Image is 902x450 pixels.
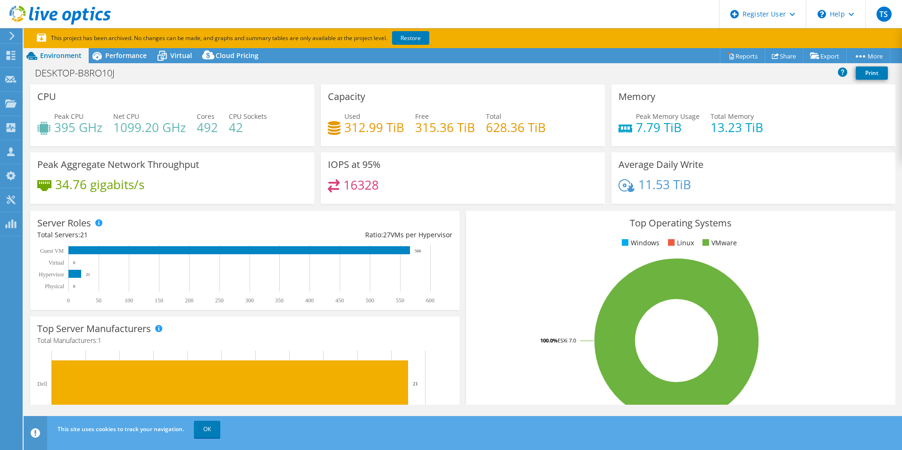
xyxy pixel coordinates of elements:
span: Peak CPU [54,112,84,121]
span: 27 [383,230,391,239]
text: 566 [415,249,421,253]
text: 500 [366,297,374,304]
h4: 13.23 TiB [710,122,763,133]
li: Linux [666,238,694,248]
span: TS [877,7,892,22]
text: 21 [86,272,90,277]
a: Reports [720,49,765,63]
text: 550 [396,297,404,304]
text: 0 [67,297,70,304]
h4: 395 GHz [54,122,102,133]
a: Export [803,49,847,63]
span: Cloud Pricing [216,51,259,60]
span: Free [415,112,429,121]
h4: Total Manufacturers: [37,335,452,346]
h4: 34.76 gigabits/s [55,179,144,190]
text: 100 [125,297,133,304]
svg: \n [818,10,826,18]
h1: DESKTOP-B8RO10J [31,68,129,78]
h3: Capacity [328,92,365,102]
span: Total Memory [710,112,754,121]
span: This site uses cookies to track your navigation. [58,425,184,433]
text: Hypervisor [39,271,64,278]
h3: Top Operating Systems [473,218,888,228]
span: Total [486,112,501,121]
h3: Server Roles [37,218,91,228]
span: 21 [80,230,88,239]
span: Virtual [170,51,192,60]
a: Share [765,49,803,63]
h4: 11.53 TiB [638,179,691,190]
h3: Memory [618,92,655,102]
h4: 312.99 TiB [344,122,404,133]
h4: 7.79 TiB [636,122,700,133]
text: Virtual [49,259,65,266]
text: 150 [155,297,163,304]
text: 250 [215,297,224,304]
a: More [846,49,890,63]
text: 400 [305,297,314,304]
span: Environment [40,51,82,60]
a: Print [856,67,888,80]
text: 350 [275,297,284,304]
text: 21 [413,381,418,386]
li: VMware [700,238,737,248]
text: 0 [73,260,75,265]
h3: CPU [37,92,56,102]
text: 0 [73,284,75,289]
h4: 42 [229,122,267,133]
a: Restore [392,31,429,45]
text: 600 [426,297,434,304]
span: Cores [197,112,215,121]
text: 450 [335,297,344,304]
h4: 315.36 TiB [415,122,475,133]
span: CPU Sockets [229,112,267,121]
text: Guest VM [40,248,64,254]
span: Peak Memory Usage [636,112,700,121]
h4: 16328 [343,180,379,190]
text: 300 [245,297,254,304]
span: 1 [98,336,101,345]
tspan: 100.0% [540,337,558,344]
tspan: ESXi 7.0 [558,337,576,344]
text: 50 [96,297,101,304]
span: Used [344,112,360,121]
text: 200 [185,297,193,304]
div: Ratio: VMs per Hypervisor [245,230,452,240]
span: Net CPU [113,112,139,121]
h3: Top Server Manufacturers [37,324,151,334]
div: Total Servers: [37,230,245,240]
text: Physical [45,283,64,290]
p: This project has been archived. No changes can be made, and graphs and summary tables are only av... [37,33,499,43]
li: Windows [619,238,660,248]
a: OK [194,421,220,438]
h3: Average Daily Write [618,159,703,170]
h3: IOPS at 95% [328,159,381,170]
h4: 1099.20 GHz [113,122,186,133]
h4: 492 [197,122,218,133]
text: Dell [37,381,47,387]
span: Performance [105,51,147,60]
h3: Peak Aggregate Network Throughput [37,159,199,170]
h4: 628.36 TiB [486,122,546,133]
